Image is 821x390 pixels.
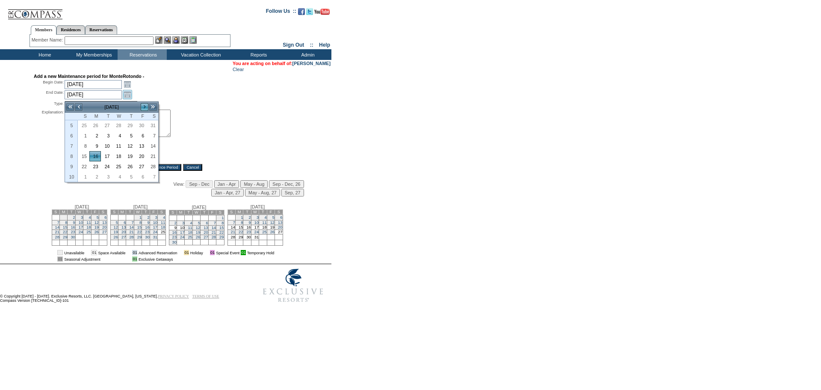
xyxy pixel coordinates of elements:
strong: Add a new Maintenance period for MonteRotondo - [34,74,144,79]
th: 7 [65,141,78,151]
a: 4 [113,131,124,140]
td: Thursday, March 05, 2026 [124,172,135,182]
a: 17 [180,230,184,235]
td: Thursday, February 26, 2026 [124,161,135,172]
td: Admin [282,49,331,60]
a: 20 [278,225,282,229]
td: Follow Us :: [266,7,296,18]
a: 5 [124,172,135,182]
a: 23 [71,230,75,234]
td: Sunday, March 01, 2026 [78,172,89,182]
a: 20 [136,152,146,161]
a: 26 [95,230,99,234]
td: W [192,210,200,215]
input: Jan - Apr [214,180,239,188]
td: Wednesday, February 11, 2026 [112,141,124,151]
a: 9 [147,220,149,225]
a: 2 [90,131,100,140]
a: 28 [147,162,158,171]
a: 2 [174,221,177,225]
a: 18 [188,230,192,235]
span: [DATE] [251,204,265,209]
a: 11 [113,141,124,151]
td: M [235,210,243,214]
a: Help [319,42,330,48]
a: 31 [153,235,157,239]
a: 7 [147,131,158,140]
th: 8 [65,151,78,161]
a: 29 [219,235,224,239]
a: 19 [114,230,118,234]
a: 27 [136,162,146,171]
a: Reservations [85,25,117,34]
a: 25 [78,121,89,130]
a: 13 [136,141,146,151]
a: 15 [63,225,67,229]
a: 28 [129,235,133,239]
a: Residences [56,25,85,34]
td: S [275,210,283,214]
a: 3 [101,172,112,182]
a: 30 [145,235,149,239]
a: 2 [73,215,75,220]
a: 9 [90,141,100,151]
a: 28 [212,235,216,239]
td: W [75,210,83,214]
div: End Date: [34,90,64,99]
td: Wednesday, January 28, 2026 [112,120,124,131]
a: 26 [124,162,135,171]
a: 11 [262,220,266,225]
a: Subscribe to our YouTube Channel [314,11,330,16]
td: Saturday, February 14, 2026 [147,141,158,151]
a: 6 [104,215,106,220]
td: T [201,210,208,215]
td: 18 [259,225,267,230]
td: Tuesday, February 17, 2026 [101,151,112,161]
th: Friday [135,113,147,120]
td: S [169,210,177,215]
th: Tuesday [101,113,112,120]
a: 9 [249,220,251,225]
img: Exclusive Resorts [255,264,331,307]
a: 7 [132,220,134,225]
a: 15 [219,226,224,230]
img: Reservations [181,36,188,44]
a: 5 [97,215,99,220]
a: Sign Out [283,42,304,48]
a: 28 [55,235,59,239]
td: M [59,210,67,214]
td: Thursday, February 19, 2026 [124,151,135,161]
a: 18 [161,225,165,229]
a: 4 [113,172,124,182]
th: Thursday [124,113,135,120]
a: 25 [262,230,266,234]
input: May - Aug [240,180,268,188]
a: 30 [172,240,177,244]
a: 14 [55,225,59,229]
td: Sunday, January 25, 2026 [78,120,89,131]
th: Saturday [147,113,158,120]
td: Reports [233,49,282,60]
a: 17 [153,225,157,229]
a: 25 [188,235,192,239]
a: 23 [172,235,177,239]
a: 11 [161,220,165,225]
td: F [91,210,99,214]
td: Wednesday, February 04, 2026 [112,131,124,141]
a: 5 [198,221,200,225]
th: Monday [89,113,101,120]
a: 21 [129,230,133,234]
a: 6 [136,131,146,140]
input: Sep, 27 [281,189,304,196]
a: 2 [249,215,251,220]
a: 5 [272,215,275,220]
td: Monday, February 23, 2026 [89,161,101,172]
img: Compass Home [7,2,63,20]
td: 15 [235,225,243,230]
a: 13 [121,225,126,229]
a: 13 [102,220,106,225]
td: W [134,210,142,214]
a: 7 [214,221,216,225]
a: 14 [212,226,216,230]
input: Sep - Dec, 26 [269,180,304,188]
